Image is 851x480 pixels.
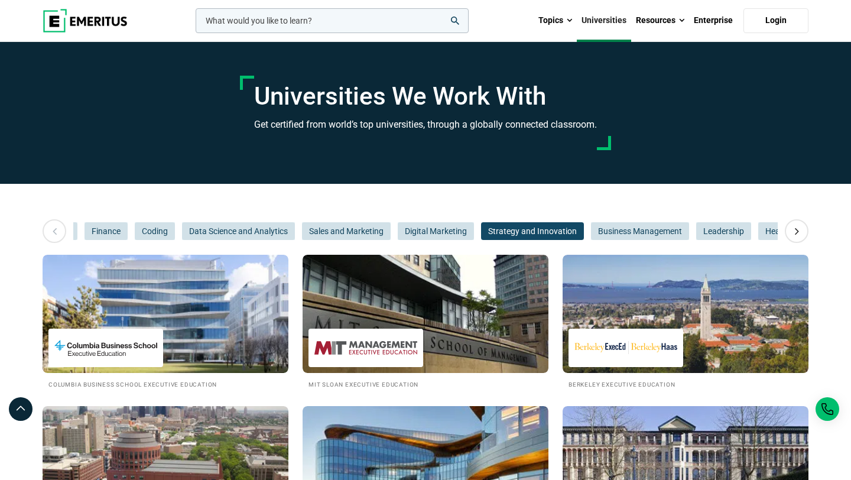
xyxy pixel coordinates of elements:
button: Digital Marketing [398,222,474,240]
button: Coding [135,222,175,240]
button: Leadership [696,222,751,240]
img: Universities We Work With [563,255,808,373]
button: Finance [85,222,128,240]
a: Login [743,8,808,33]
a: Universities We Work With Berkeley Executive Education Berkeley Executive Education [563,255,808,389]
a: Universities We Work With Columbia Business School Executive Education Columbia Business School E... [43,255,288,389]
h2: Berkeley Executive Education [569,379,803,389]
button: Healthcare [758,222,813,240]
h2: MIT Sloan Executive Education [308,379,543,389]
img: Universities We Work With [303,255,548,373]
input: woocommerce-product-search-field-0 [196,8,469,33]
a: Universities We Work With MIT Sloan Executive Education MIT Sloan Executive Education [303,255,548,389]
img: Universities We Work With [43,255,288,373]
img: Berkeley Executive Education [574,335,677,361]
img: Columbia Business School Executive Education [54,335,157,361]
button: Sales and Marketing [302,222,391,240]
button: Data Science and Analytics [182,222,295,240]
h2: Columbia Business School Executive Education [48,379,282,389]
h3: Get certified from world’s top universities, through a globally connected classroom. [254,117,597,132]
button: Business Management [591,222,689,240]
button: Strategy and Innovation [481,222,584,240]
h1: Universities We Work With [254,82,597,111]
img: MIT Sloan Executive Education [314,335,417,361]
